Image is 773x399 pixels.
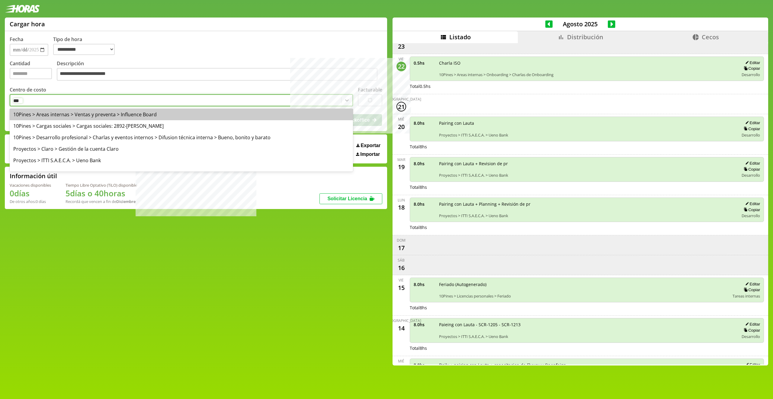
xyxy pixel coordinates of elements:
[381,97,421,102] div: [DEMOGRAPHIC_DATA]
[354,143,382,149] button: Exportar
[743,362,760,367] button: Editar
[361,143,380,148] span: Exportar
[410,83,764,89] div: Total 0.5 hs
[10,188,51,199] h1: 0 días
[702,33,719,41] span: Cecos
[396,283,406,292] div: 15
[398,117,404,122] div: mié
[743,120,760,125] button: Editar
[439,60,735,66] span: Charla ISO
[410,224,764,230] div: Total 8 hs
[10,20,45,28] h1: Cargar hora
[439,161,735,166] span: Pairing con Lauta + Revision de pr
[396,162,406,172] div: 19
[410,144,764,150] div: Total 8 hs
[743,60,760,65] button: Editar
[439,362,735,368] span: Daily + pairing con Lauta + capacitacion de Flyway y Openfeign
[327,196,367,201] span: Solicitar Licencia
[10,86,46,93] label: Centro de costo
[439,334,735,339] span: Proyectos > ITTI S.A.E.C.A. > Ueno Bank
[439,72,735,77] span: 10Pines > Areas internas > Onboarding > Charlas de Onboarding
[742,126,760,131] button: Copiar
[742,207,760,212] button: Copiar
[439,322,735,327] span: Paieing con Lauta - SCR-1205 - SCR-1213
[10,36,23,43] label: Fecha
[742,213,760,218] span: Desarrollo
[742,328,760,333] button: Copiar
[57,68,377,81] textarea: Descripción
[396,263,406,272] div: 16
[398,359,404,364] div: mié
[439,172,735,178] span: Proyectos > ITTI S.A.E.C.A. > Ueno Bank
[53,36,120,56] label: Tipo de hora
[553,20,608,28] span: Agosto 2025
[743,161,760,166] button: Editar
[396,42,406,51] div: 23
[397,157,405,162] div: mar
[414,282,435,287] span: 8.0 hs
[414,161,435,166] span: 8.0 hs
[360,152,380,157] span: Importar
[10,182,51,188] div: Vacaciones disponibles
[10,68,52,79] input: Cantidad
[398,198,405,203] div: lun
[66,182,137,188] div: Tiempo Libre Optativo (TiLO) disponible
[743,282,760,287] button: Editar
[439,132,735,138] span: Proyectos > ITTI S.A.E.C.A. > Ueno Bank
[116,199,136,204] b: Diciembre
[396,102,406,111] div: 21
[742,72,760,77] span: Desarrollo
[10,143,353,155] div: Proyectos > Claro > Gestión de la cuenta Claro
[567,33,603,41] span: Distribución
[733,293,760,299] span: Tareas internas
[743,201,760,206] button: Editar
[399,56,404,62] div: vie
[358,86,382,93] label: Facturable
[439,201,735,207] span: Pairing con Lauta + Planning + Revisión de pr
[381,318,421,323] div: [DEMOGRAPHIC_DATA]
[10,172,57,180] h2: Información útil
[742,172,760,178] span: Desarrollo
[319,193,382,204] button: Solicitar Licencia
[399,278,404,283] div: vie
[439,282,729,287] span: Feriado (Autogenerado)
[410,345,764,351] div: Total 8 hs
[410,305,764,311] div: Total 8 hs
[396,203,406,212] div: 18
[10,199,51,204] div: De otros años: 0 días
[10,155,353,166] div: Proyectos > ITTI S.A.E.C.A. > Ueno Bank
[66,188,137,199] h1: 5 días o 40 horas
[10,109,353,120] div: 10Pines > Areas internas > Ventas y preventa > Influence Board
[393,43,768,365] div: scrollable content
[742,334,760,339] span: Desarrollo
[742,167,760,172] button: Copiar
[449,33,471,41] span: Listado
[410,184,764,190] div: Total 8 hs
[414,322,435,327] span: 8.0 hs
[10,132,353,143] div: 10Pines > Desarrollo profesional > Charlas y eventos internos > Difusion técnica interna > Bueno,...
[396,243,406,253] div: 17
[397,238,406,243] div: dom
[414,201,435,207] span: 8.0 hs
[414,60,435,66] span: 0.5 hs
[439,213,735,218] span: Proyectos > ITTI S.A.E.C.A. > Ueno Bank
[53,44,115,55] select: Tipo de hora
[398,258,405,263] div: sáb
[396,122,406,131] div: 20
[57,60,382,82] label: Descripción
[742,132,760,138] span: Desarrollo
[414,362,435,368] span: 8.0 hs
[743,322,760,327] button: Editar
[396,323,406,333] div: 14
[66,199,137,204] div: Recordá que vencen a fin de
[414,120,435,126] span: 8.0 hs
[439,120,735,126] span: Pairing con Lauta
[439,293,729,299] span: 10Pines > Licencias personales > Feriado
[396,62,406,71] div: 22
[10,60,57,82] label: Cantidad
[742,66,760,71] button: Copiar
[5,5,40,13] img: logotipo
[742,287,760,292] button: Copiar
[396,364,406,373] div: 13
[10,120,353,132] div: 10Pines > Cargas sociales > Cargas sociales: 2892-[PERSON_NAME]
